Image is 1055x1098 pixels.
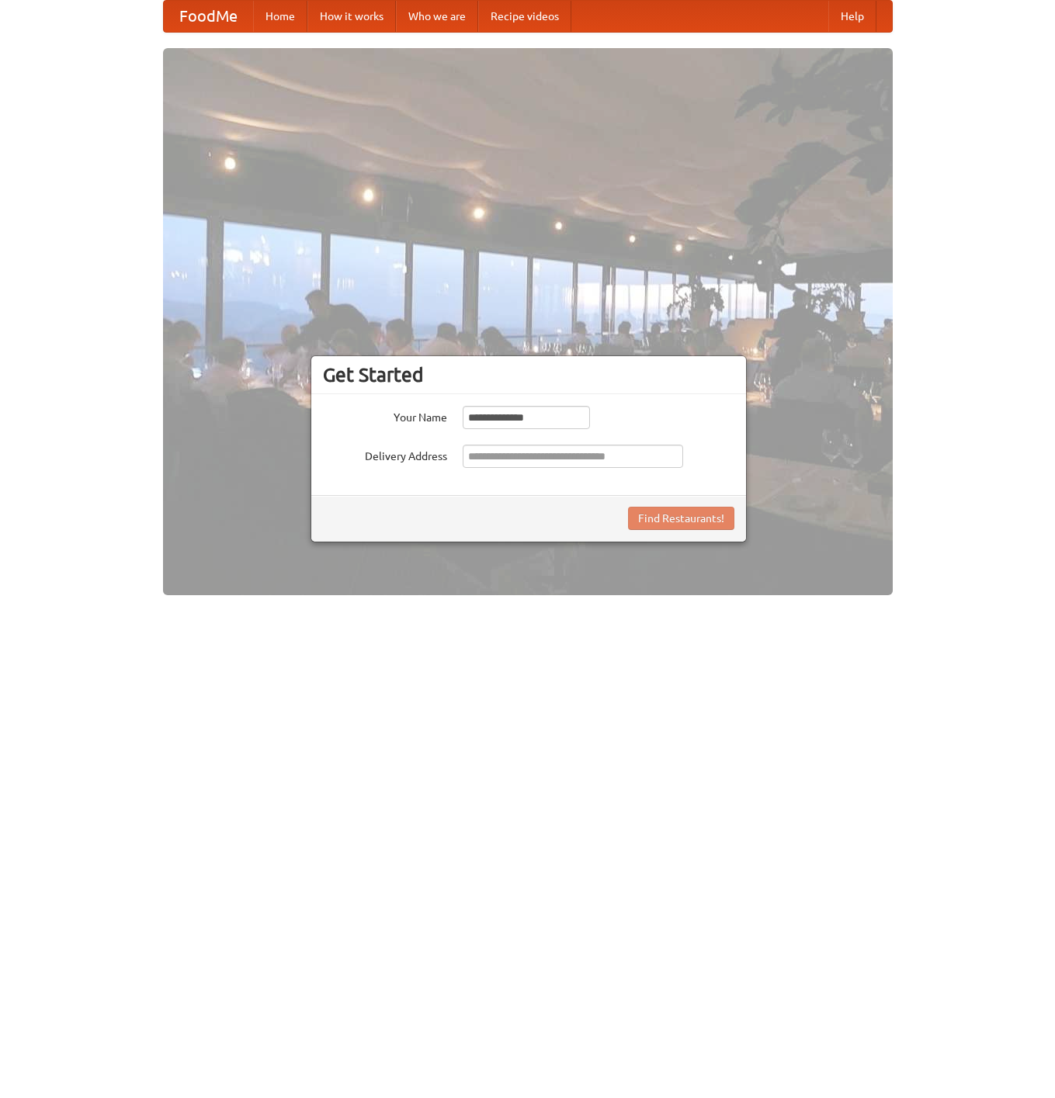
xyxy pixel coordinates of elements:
[164,1,253,32] a: FoodMe
[253,1,307,32] a: Home
[628,507,734,530] button: Find Restaurants!
[323,445,447,464] label: Delivery Address
[828,1,876,32] a: Help
[323,406,447,425] label: Your Name
[323,363,734,386] h3: Get Started
[396,1,478,32] a: Who we are
[478,1,571,32] a: Recipe videos
[307,1,396,32] a: How it works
